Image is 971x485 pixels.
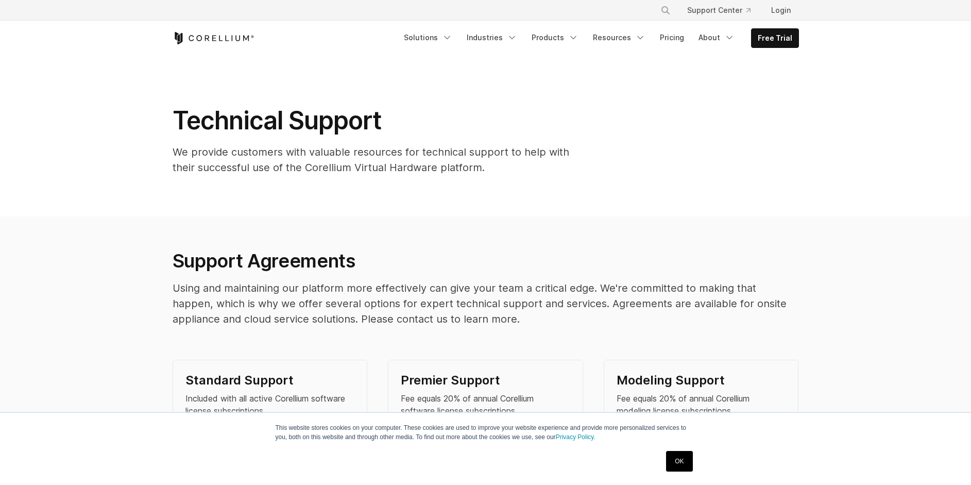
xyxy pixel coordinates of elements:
a: Industries [461,28,523,47]
div: Navigation Menu [648,1,799,20]
a: OK [666,451,692,472]
a: Free Trial [752,29,798,47]
a: Products [525,28,585,47]
h2: Support Agreements [173,249,799,272]
p: Fee equals 20% of annual Corellium software license subscriptions. [401,392,570,417]
a: About [692,28,741,47]
a: Solutions [398,28,458,47]
h1: Technical Support [173,105,585,136]
h4: Modeling Support [617,373,786,388]
a: Resources [587,28,652,47]
p: We provide customers with valuable resources for technical support to help with their successful ... [173,144,585,175]
p: Fee equals 20% of annual Corellium modeling license subscriptions. [617,392,786,417]
p: This website stores cookies on your computer. These cookies are used to improve your website expe... [276,423,696,442]
h4: Premier Support [401,373,570,388]
p: Included with all active Corellium software license subscriptions. [185,392,355,417]
a: Login [763,1,799,20]
a: Privacy Policy. [556,433,595,441]
h4: Standard Support [185,373,355,388]
a: Corellium Home [173,32,254,44]
div: Navigation Menu [398,28,799,48]
button: Search [656,1,675,20]
a: Support Center [679,1,759,20]
p: Using and maintaining our platform more effectively can give your team a critical edge. We're com... [173,280,799,327]
a: Pricing [654,28,690,47]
